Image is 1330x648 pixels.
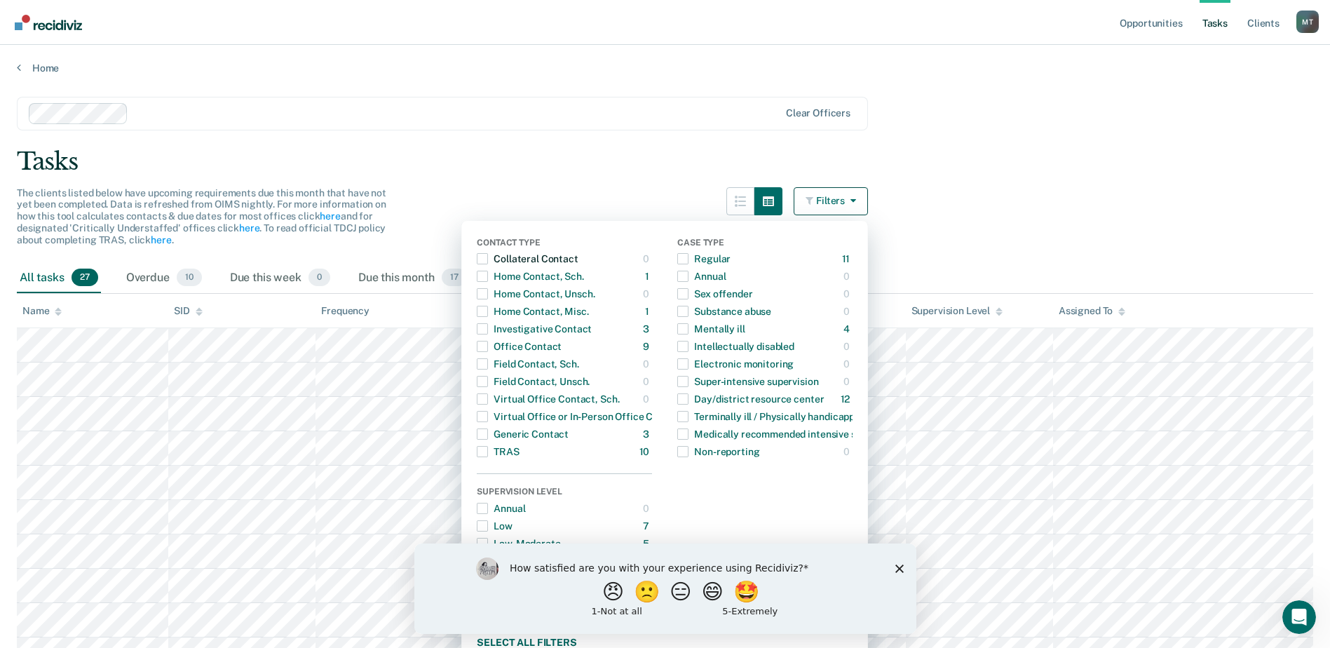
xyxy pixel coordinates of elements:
[477,405,683,428] div: Virtual Office or In-Person Office Contact
[677,353,794,375] div: Electronic monitoring
[843,370,853,393] div: 0
[677,300,771,323] div: Substance abuse
[1296,11,1319,33] div: M T
[677,318,745,340] div: Mentally ill
[22,305,62,317] div: Name
[786,107,850,119] div: Clear officers
[151,234,171,245] a: here
[843,335,853,358] div: 0
[643,318,652,340] div: 3
[414,544,916,634] iframe: Survey by Kim from Recidiviz
[477,353,578,375] div: Field Contact, Sch.
[17,147,1313,176] div: Tasks
[477,238,652,250] div: Contact Type
[477,497,525,520] div: Annual
[643,515,652,537] div: 7
[239,222,259,234] a: here
[477,440,519,463] div: TRAS
[227,263,333,294] div: Due this week0
[477,515,513,537] div: Low
[843,265,853,288] div: 0
[643,370,652,393] div: 0
[174,305,203,317] div: SID
[645,300,652,323] div: 1
[308,269,330,287] span: 0
[643,497,652,520] div: 0
[677,265,726,288] div: Annual
[477,283,595,305] div: Home Contact, Unsch.
[17,187,386,245] span: The clients listed below have upcoming requirements due this month that have not yet been complet...
[477,423,569,445] div: Generic Contact
[643,388,652,410] div: 0
[639,440,653,463] div: 10
[677,405,866,428] div: Terminally ill / Physically handicapped
[477,300,588,323] div: Home Contact, Misc.
[843,353,853,375] div: 0
[677,248,731,270] div: Regular
[677,388,824,410] div: Day/district resource center
[177,269,202,287] span: 10
[645,265,652,288] div: 1
[911,305,1003,317] div: Supervision Level
[477,370,590,393] div: Field Contact, Unsch.
[843,318,853,340] div: 4
[477,487,652,499] div: Supervision Level
[1059,305,1125,317] div: Assigned To
[477,265,583,288] div: Home Contact, Sch.
[643,423,652,445] div: 3
[643,353,652,375] div: 0
[321,305,369,317] div: Frequency
[320,210,340,222] a: here
[123,263,205,294] div: Overdue10
[677,335,794,358] div: Intellectually disabled
[843,283,853,305] div: 0
[677,370,818,393] div: Super-intensive supervision
[355,263,470,294] div: Due this month17
[677,238,853,250] div: Case Type
[477,388,619,410] div: Virtual Office Contact, Sch.
[477,318,592,340] div: Investigative Contact
[17,263,101,294] div: All tasks27
[677,440,759,463] div: Non-reporting
[15,15,82,30] img: Recidiviz
[72,269,98,287] span: 27
[442,269,467,287] span: 17
[1296,11,1319,33] button: Profile dropdown button
[794,187,868,215] button: Filters
[677,423,902,445] div: Medically recommended intensive supervision
[643,248,652,270] div: 0
[843,300,853,323] div: 0
[643,335,652,358] div: 9
[477,248,578,270] div: Collateral Contact
[843,440,853,463] div: 0
[17,62,1313,74] a: Home
[643,283,652,305] div: 0
[477,335,562,358] div: Office Contact
[841,388,853,410] div: 12
[842,248,853,270] div: 11
[1282,600,1316,634] iframe: Intercom live chat
[677,283,752,305] div: Sex offender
